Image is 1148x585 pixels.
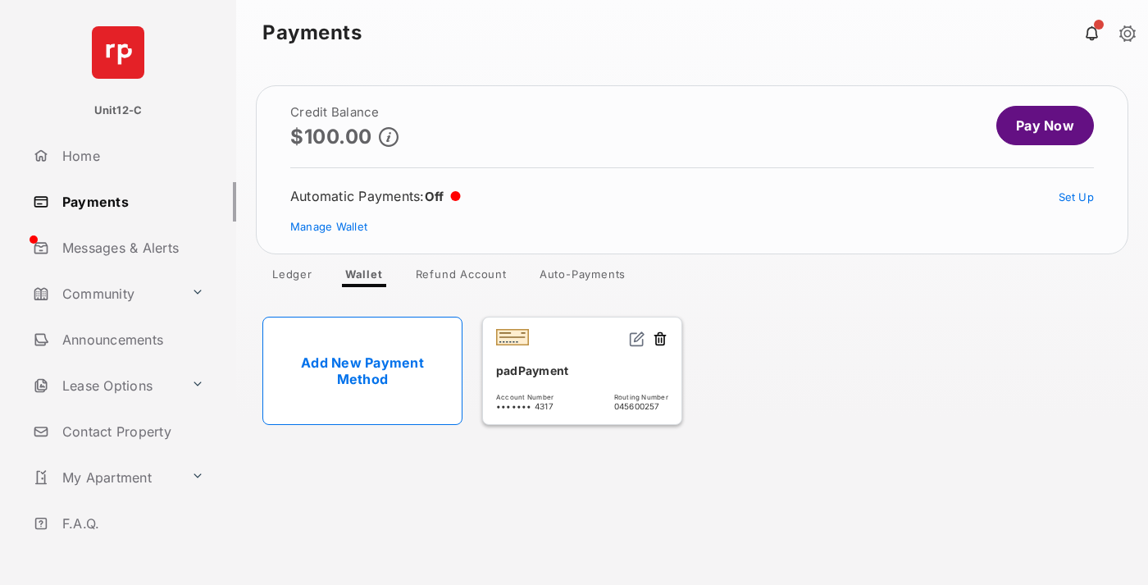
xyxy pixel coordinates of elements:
[403,267,520,287] a: Refund Account
[526,267,639,287] a: Auto-Payments
[496,393,553,401] span: Account Number
[614,393,668,401] span: Routing Number
[290,106,399,119] h2: Credit Balance
[332,267,396,287] a: Wallet
[92,26,144,79] img: svg+xml;base64,PHN2ZyB4bWxucz0iaHR0cDovL3d3dy53My5vcmcvMjAwMC9zdmciIHdpZHRoPSI2NCIgaGVpZ2h0PSI2NC...
[290,126,372,148] p: $100.00
[496,357,668,384] div: padPayment
[262,317,462,425] a: Add New Payment Method
[614,401,668,411] span: 045600257
[26,320,236,359] a: Announcements
[94,103,143,119] p: Unit12-C
[629,331,645,347] img: svg+xml;base64,PHN2ZyB2aWV3Qm94PSIwIDAgMjQgMjQiIHdpZHRoPSIxNiIgaGVpZ2h0PSIxNiIgZmlsbD0ibm9uZSIgeG...
[26,182,236,222] a: Payments
[26,458,184,497] a: My Apartment
[262,23,362,43] strong: Payments
[26,274,184,313] a: Community
[1059,190,1095,203] a: Set Up
[26,504,236,543] a: F.A.Q.
[26,228,236,267] a: Messages & Alerts
[496,401,553,411] span: ••••••• 4317
[26,136,236,176] a: Home
[259,267,326,287] a: Ledger
[425,189,444,204] span: Off
[26,366,184,405] a: Lease Options
[290,220,367,233] a: Manage Wallet
[26,412,236,451] a: Contact Property
[290,188,461,204] div: Automatic Payments :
